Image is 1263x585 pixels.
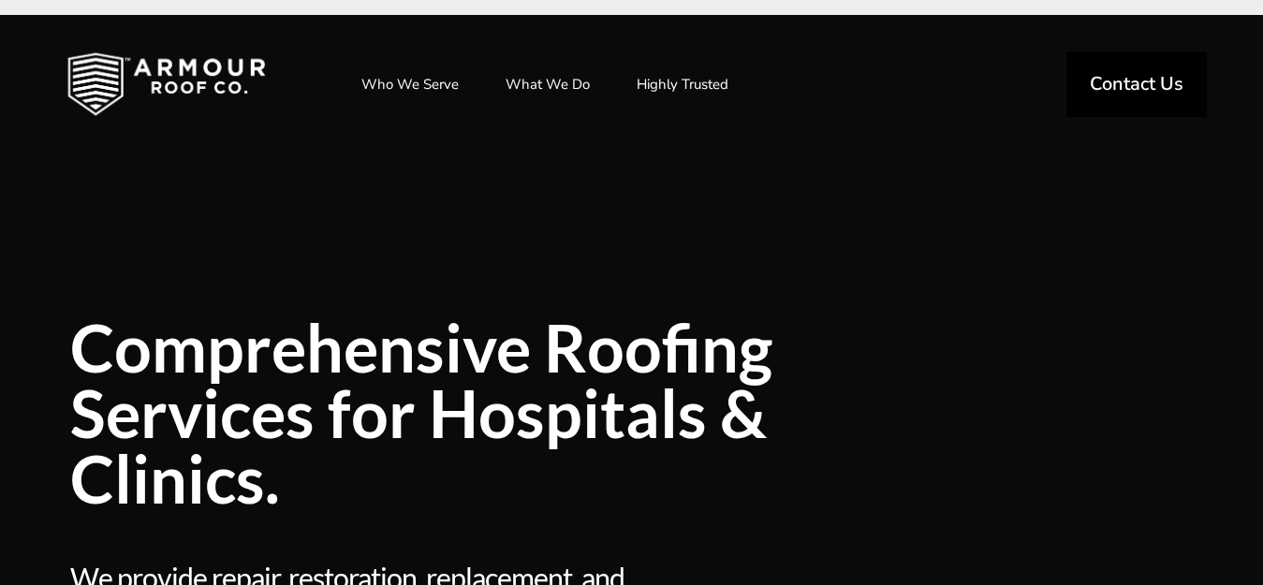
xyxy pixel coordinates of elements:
[70,314,903,511] span: Comprehensive Roofing Services for Hospitals & Clinics.
[1066,51,1207,117] a: Contact Us
[1090,75,1183,94] span: Contact Us
[37,37,296,131] img: Industrial and Commercial Roofing Company | Armour Roof Co.
[487,61,609,108] a: What We Do
[343,61,477,108] a: Who We Serve
[618,61,747,108] a: Highly Trusted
